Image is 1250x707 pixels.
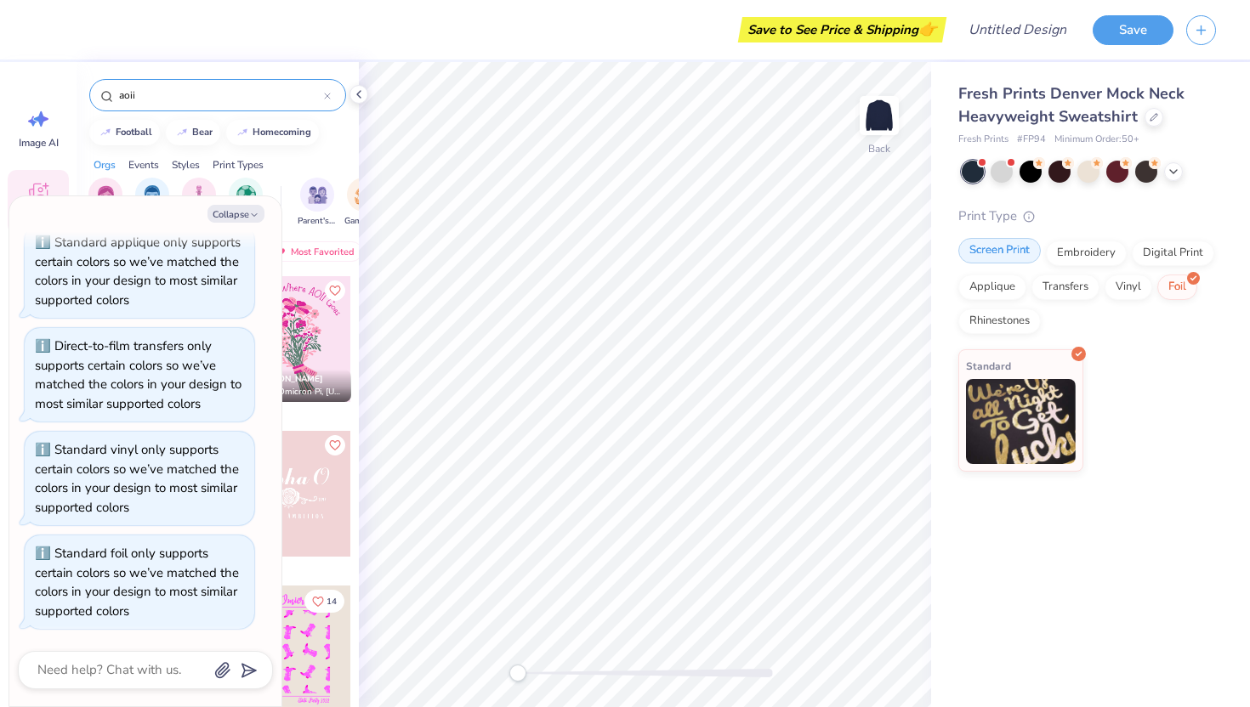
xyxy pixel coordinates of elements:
[128,157,159,173] div: Events
[190,185,208,205] img: Club Image
[966,379,1076,464] img: Standard
[134,178,172,228] div: filter for Fraternity
[88,178,122,228] button: filter button
[304,590,344,613] button: Like
[298,178,337,228] button: filter button
[344,178,384,228] div: filter for Game Day
[325,280,345,301] button: Like
[918,19,937,39] span: 👉
[253,386,344,399] span: Alpha Omicron Pi, [US_STATE][GEOGRAPHIC_DATA]
[89,120,160,145] button: football
[19,136,59,150] span: Image AI
[1157,274,1197,300] div: Foil
[509,665,526,682] div: Accessibility label
[236,185,256,205] img: Sports Image
[958,83,1185,127] span: Fresh Prints Denver Mock Neck Heavyweight Sweatshirt
[742,17,942,42] div: Save to See Price & Shipping
[213,157,264,173] div: Print Types
[35,545,239,619] div: Standard foil only supports certain colors so we’ve matched the colors in your design to most sim...
[116,127,152,137] div: football
[266,241,362,262] div: Most Favorited
[1046,240,1127,266] div: Embroidery
[117,87,324,104] input: Try "Alpha"
[308,185,327,205] img: Parent's Weekend Image
[958,206,1216,226] div: Print Type
[253,373,323,385] span: [PERSON_NAME]
[955,13,1080,47] input: Untitled Design
[35,441,239,516] div: Standard vinyl only supports certain colors so we’ve matched the colors in your design to most si...
[134,178,172,228] button: filter button
[958,133,1009,147] span: Fresh Prints
[966,357,1011,375] span: Standard
[355,185,374,205] img: Game Day Image
[94,157,116,173] div: Orgs
[1054,133,1139,147] span: Minimum Order: 50 +
[35,234,241,308] div: Standard applique only supports certain colors so we’ve matched the colors in your design to most...
[182,178,216,228] button: filter button
[862,99,896,133] img: Back
[166,120,220,145] button: bear
[298,215,337,228] span: Parent's Weekend
[1093,15,1173,45] button: Save
[88,178,122,228] div: filter for Sorority
[96,185,116,205] img: Sorority Image
[143,185,162,205] img: Fraternity Image
[229,178,263,228] div: filter for Sports
[253,127,311,137] div: homecoming
[175,127,189,138] img: trend_line.gif
[99,127,112,138] img: trend_line.gif
[172,157,200,173] div: Styles
[958,274,1026,300] div: Applique
[327,597,337,606] span: 14
[35,337,241,412] div: Direct-to-film transfers only supports certain colors so we’ve matched the colors in your design ...
[1105,274,1152,300] div: Vinyl
[958,238,1041,263] div: Screen Print
[207,205,264,223] button: Collapse
[344,215,384,228] span: Game Day
[236,127,249,138] img: trend_line.gif
[1132,240,1214,266] div: Digital Print
[325,435,345,455] button: Like
[1017,133,1046,147] span: # FP94
[226,120,319,145] button: homecoming
[182,178,216,228] div: filter for Club
[192,127,213,137] div: bear
[298,178,337,228] div: filter for Parent's Weekend
[1031,274,1099,300] div: Transfers
[958,308,1041,334] div: Rhinestones
[344,178,384,228] button: filter button
[868,141,890,156] div: Back
[229,178,263,228] button: filter button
